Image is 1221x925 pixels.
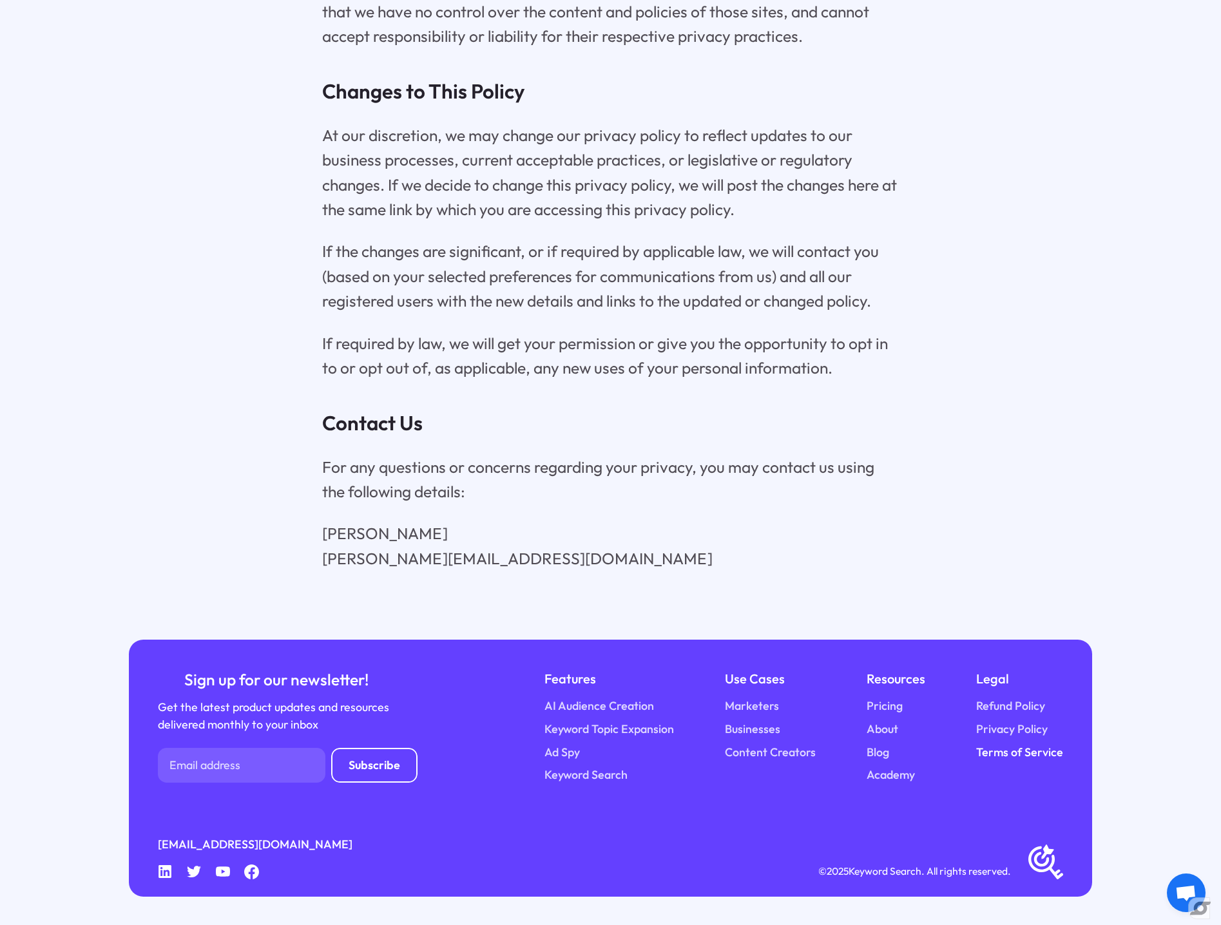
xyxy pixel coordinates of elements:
[725,721,780,738] a: Businesses
[322,409,899,437] h3: Contact Us
[818,863,1011,879] div: © Keyword Search. All rights reserved.
[867,744,889,761] a: Blog
[976,698,1045,715] a: Refund Policy
[331,748,418,783] input: Subscribe
[322,521,899,571] p: [PERSON_NAME] [PERSON_NAME][EMAIL_ADDRESS][DOMAIN_NAME]
[827,864,849,877] span: 2025
[725,744,816,761] a: Content Creators
[544,721,674,738] a: Keyword Topic Expansion
[158,699,394,734] div: Get the latest product updates and resources delivered monthly to your inbox
[544,744,580,761] a: Ad Spy
[158,836,352,853] a: [EMAIL_ADDRESS][DOMAIN_NAME]
[544,669,674,689] div: Features
[1167,873,1206,912] a: Open chat
[544,767,628,784] a: Keyword Search
[867,767,915,784] a: Academy
[725,669,816,689] div: Use Cases
[322,331,899,381] p: If required by law, we will get your permission or give you the opportunity to opt in to or opt o...
[976,721,1048,738] a: Privacy Policy
[725,698,779,715] a: Marketers
[158,748,325,783] input: Email address
[322,123,899,222] p: At our discretion, we may change our privacy policy to reflect updates to our business processes,...
[544,698,654,715] a: AI Audience Creation
[322,77,899,106] h3: Changes to This Policy
[322,455,899,504] p: For any questions or concerns regarding your privacy, you may contact us using the following deta...
[867,698,903,715] a: Pricing
[867,669,925,689] div: Resources
[322,239,899,313] p: If the changes are significant, or if required by applicable law, we will contact you (based on y...
[158,669,394,690] div: Sign up for our newsletter!
[976,744,1063,761] a: Terms of Service
[976,669,1063,689] div: Legal
[158,748,418,783] form: Newsletter Form
[867,721,898,738] a: About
